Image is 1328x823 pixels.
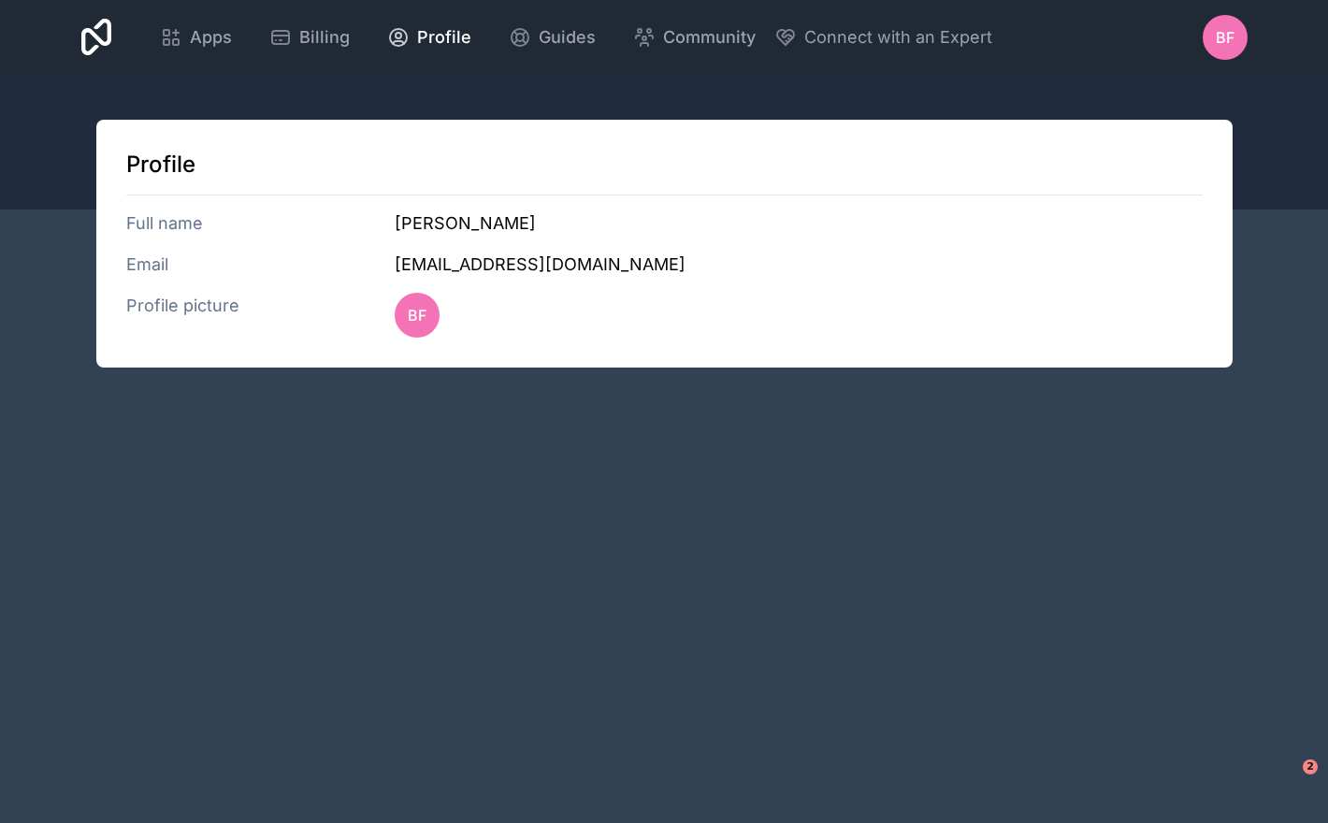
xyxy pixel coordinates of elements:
[539,24,596,51] span: Guides
[190,24,232,51] span: Apps
[126,210,396,237] h3: Full name
[618,17,771,58] a: Community
[126,252,396,278] h3: Email
[1216,26,1234,49] span: BF
[1264,759,1309,804] iframe: Intercom live chat
[804,24,992,51] span: Connect with an Expert
[408,304,426,326] span: BF
[299,24,350,51] span: Billing
[254,17,365,58] a: Billing
[145,17,247,58] a: Apps
[126,150,1203,180] h1: Profile
[774,24,992,51] button: Connect with an Expert
[372,17,486,58] a: Profile
[395,210,1202,237] h3: [PERSON_NAME]
[494,17,611,58] a: Guides
[663,24,756,51] span: Community
[126,293,396,338] h3: Profile picture
[395,252,1202,278] h3: [EMAIL_ADDRESS][DOMAIN_NAME]
[417,24,471,51] span: Profile
[1303,759,1318,774] span: 2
